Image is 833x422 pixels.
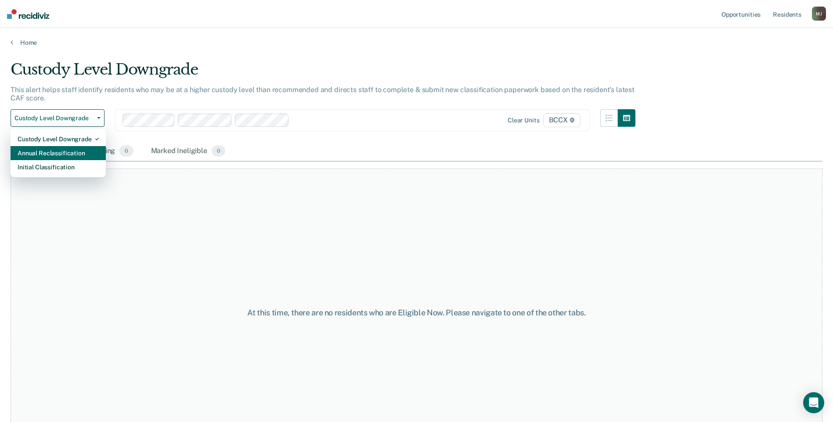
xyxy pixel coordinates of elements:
div: M J [812,7,826,21]
div: Clear units [508,117,540,124]
a: Home [11,39,822,46]
div: Pending0 [87,142,135,161]
div: Marked Ineligible0 [149,142,227,161]
div: Open Intercom Messenger [803,392,824,413]
span: 0 [119,145,133,157]
span: Custody Level Downgrade [14,114,94,122]
div: Custody Level Downgrade [11,61,635,86]
div: Annual Reclassification [18,146,99,160]
span: BCCX [543,113,581,127]
button: Custody Level Downgrade [11,109,105,127]
p: This alert helps staff identify residents who may be at a higher custody level than recommended a... [11,86,635,102]
div: Custody Level Downgrade [18,132,99,146]
img: Recidiviz [7,9,49,19]
div: At this time, there are no residents who are Eligible Now. Please navigate to one of the other tabs. [214,308,620,318]
button: MJ [812,7,826,21]
span: 0 [212,145,225,157]
div: Initial Classification [18,160,99,174]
